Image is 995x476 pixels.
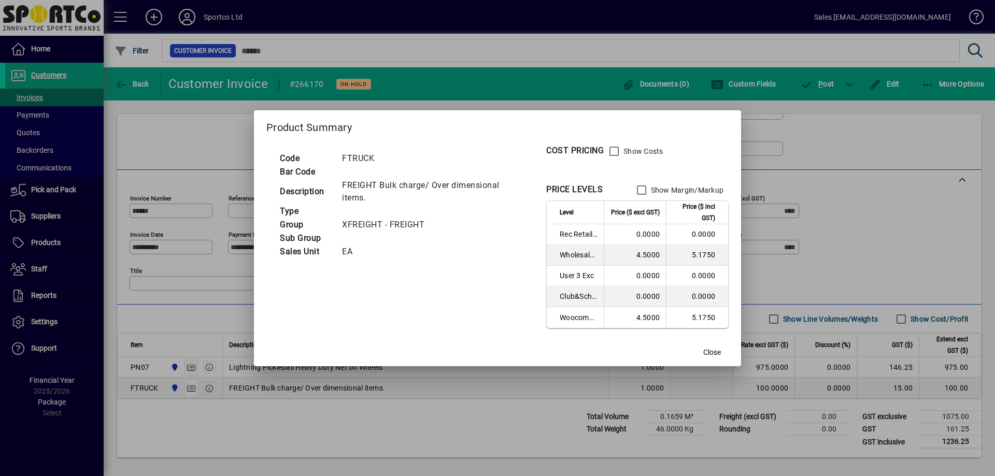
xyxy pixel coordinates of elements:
td: 5.1750 [666,245,728,266]
td: Description [275,179,337,205]
td: Sales Unit [275,245,337,258]
td: 0.0000 [666,286,728,307]
td: Group [275,218,337,232]
span: Close [703,347,721,358]
span: Club&School Exc [560,291,598,301]
td: XFREIGHT - FREIGHT [337,218,525,232]
span: Wholesale Exc [560,250,598,260]
span: Price ($ incl GST) [673,201,715,224]
td: Code [275,152,337,165]
td: FREIGHT Bulk charge/ Over dimensional items. [337,179,525,205]
td: 5.1750 [666,307,728,328]
td: Bar Code [275,165,337,179]
td: 4.5000 [604,307,666,328]
td: 0.0000 [666,224,728,245]
td: 4.5000 [604,245,666,266]
span: Level [560,207,574,218]
td: 0.0000 [604,266,666,286]
td: Sub Group [275,232,337,245]
td: 0.0000 [666,266,728,286]
button: Close [695,343,729,362]
span: User 3 Exc [560,270,598,281]
div: COST PRICING [546,145,604,157]
h2: Product Summary [254,110,741,140]
span: Rec Retail Inc [560,229,598,239]
td: Type [275,205,337,218]
label: Show Margin/Markup [649,185,724,195]
td: 0.0000 [604,286,666,307]
div: PRICE LEVELS [546,183,603,196]
span: Woocommerce Retail [560,312,598,323]
td: FTRUCK [337,152,525,165]
td: 0.0000 [604,224,666,245]
label: Show Costs [621,146,663,156]
td: EA [337,245,525,258]
span: Price ($ excl GST) [611,207,660,218]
